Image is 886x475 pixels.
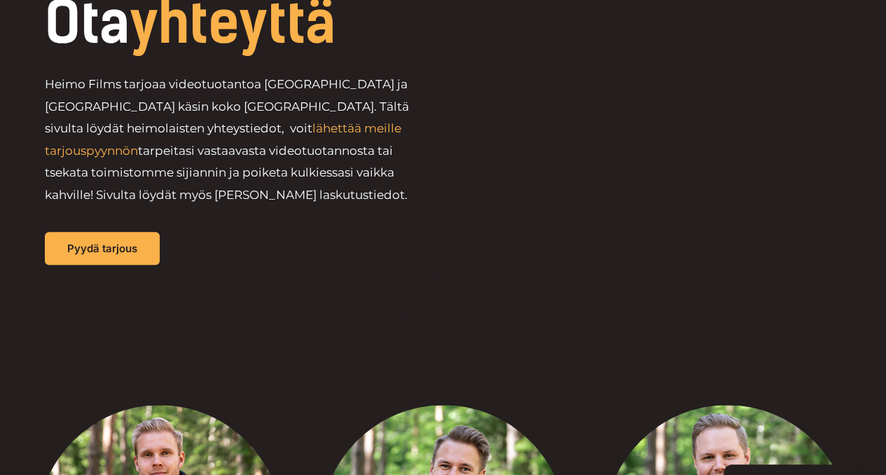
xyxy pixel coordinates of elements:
[45,74,431,206] p: Heimo Films tarjoaa videotuotantoa [GEOGRAPHIC_DATA] ja [GEOGRAPHIC_DATA] käsin koko [GEOGRAPHIC_...
[45,232,160,265] a: Pyydä tarjous
[45,121,401,158] a: lähettää meille tarjouspyynnön
[67,243,137,254] span: Pyydä tarjous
